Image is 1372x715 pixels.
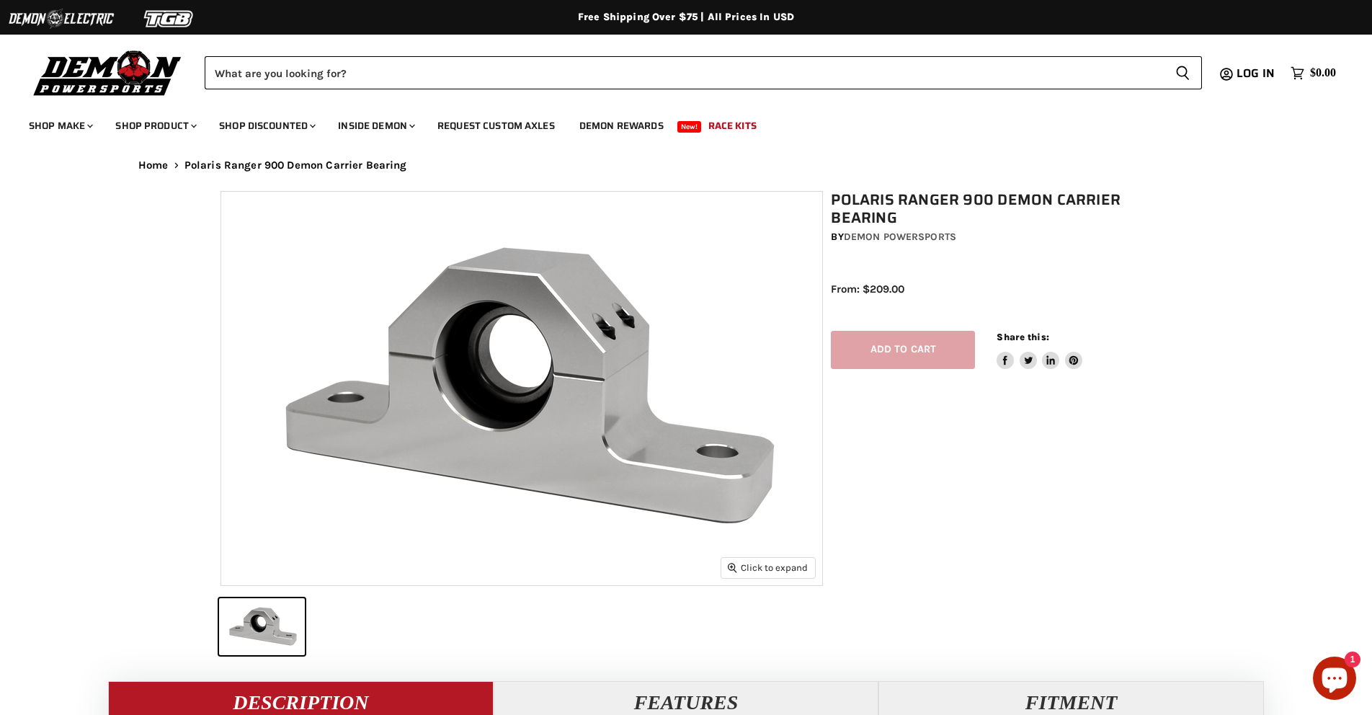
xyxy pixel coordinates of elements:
a: Shop Make [18,111,102,141]
a: Log in [1230,67,1283,80]
ul: Main menu [18,105,1332,141]
a: $0.00 [1283,63,1343,84]
span: New! [677,121,702,133]
div: by [831,229,1159,245]
img: Demon Powersports [29,47,187,98]
button: Search [1164,56,1202,89]
a: Demon Rewards [569,111,674,141]
input: Search [205,56,1164,89]
span: $0.00 [1310,66,1336,80]
span: From: $209.00 [831,283,904,296]
form: Product [205,56,1202,89]
a: Shop Product [104,111,205,141]
img: TGB Logo 2 [115,5,223,32]
div: Free Shipping Over $75 | All Prices In USD [110,11,1262,24]
a: Request Custom Axles [427,111,566,141]
a: Home [138,159,169,172]
img: Demon Electric Logo 2 [7,5,115,32]
img: IMAGE [221,192,822,585]
aside: Share this: [997,331,1082,369]
a: Demon Powersports [844,231,956,243]
span: Polaris Ranger 900 Demon Carrier Bearing [184,159,407,172]
nav: Breadcrumbs [110,159,1262,172]
inbox-online-store-chat: Shopify online store chat [1309,657,1360,703]
h1: Polaris Ranger 900 Demon Carrier Bearing [831,191,1159,227]
a: Shop Discounted [208,111,324,141]
a: Race Kits [698,111,767,141]
span: Share this: [997,332,1048,342]
span: Log in [1237,64,1275,82]
a: Inside Demon [327,111,424,141]
button: Click to expand [721,558,815,577]
button: IMAGE thumbnail [219,598,305,655]
span: Click to expand [728,562,808,573]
